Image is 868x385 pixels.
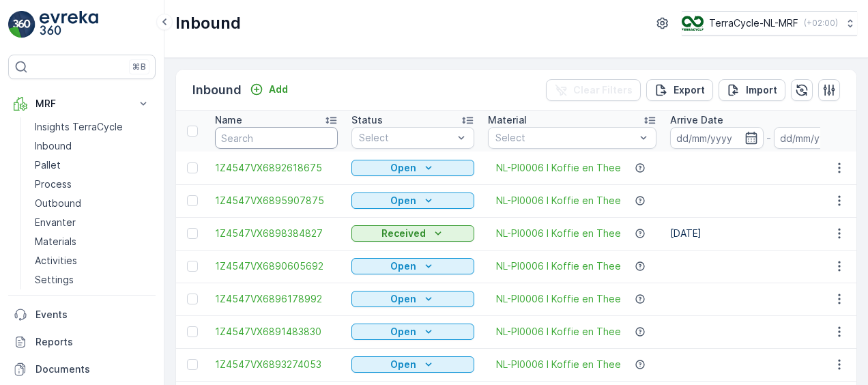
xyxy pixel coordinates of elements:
[35,362,150,376] p: Documents
[8,328,156,356] a: Reports
[766,130,771,146] p: -
[12,337,58,348] span: Material :
[35,120,123,134] p: Insights TerraCycle
[80,246,91,258] span: 25
[496,227,621,240] a: NL-PI0006 I Koffie en Thee
[390,292,416,306] p: Open
[8,356,156,383] a: Documents
[35,177,72,191] p: Process
[215,292,338,306] a: 1Z4547VX6896178992
[496,194,621,208] a: NL-PI0006 I Koffie en Thee
[496,292,621,306] a: NL-PI0006 I Koffie en Thee
[187,261,198,272] div: Toggle Row Selected
[187,162,198,173] div: Toggle Row Selected
[35,235,76,248] p: Materials
[8,11,35,38] img: logo
[351,258,474,274] button: Open
[351,225,474,242] button: Received
[546,79,641,101] button: Clear Filters
[774,127,867,149] input: dd/mm/yyyy
[8,90,156,117] button: MRF
[646,79,713,101] button: Export
[215,161,338,175] a: 1Z4547VX6892618675
[351,324,474,340] button: Open
[187,359,198,370] div: Toggle Row Selected
[215,259,338,273] a: 1Z4547VX6890605692
[670,127,764,149] input: dd/mm/yyyy
[682,16,704,31] img: TC_v739CUj.png
[390,259,416,273] p: Open
[29,194,156,213] a: Outbound
[393,12,472,28] p: Pallet_NL #188
[390,325,416,339] p: Open
[29,213,156,232] a: Envanter
[29,251,156,270] a: Activities
[496,161,621,175] a: NL-PI0006 I Koffie en Thee
[215,113,242,127] p: Name
[35,139,72,153] p: Inbound
[35,197,81,210] p: Outbound
[132,61,146,72] p: ⌘B
[76,291,88,303] span: 25
[187,326,198,337] div: Toggle Row Selected
[187,195,198,206] div: Toggle Row Selected
[192,81,242,100] p: Inbound
[351,192,474,209] button: Open
[40,11,98,38] img: logo_light-DOdMpM7g.png
[58,337,186,348] span: NL-PI0006 I Koffie en Thee
[215,358,338,371] a: 1Z4547VX6893274053
[215,227,338,240] a: 1Z4547VX6898384827
[35,158,61,172] p: Pallet
[35,254,77,268] p: Activities
[390,194,416,208] p: Open
[12,224,45,236] span: Name :
[359,131,453,145] p: Select
[35,97,128,111] p: MRF
[682,11,857,35] button: TerraCycle-NL-MRF(+02:00)
[72,269,76,281] span: -
[187,228,198,239] div: Toggle Row Selected
[351,160,474,176] button: Open
[8,301,156,328] a: Events
[746,83,777,97] p: Import
[244,81,293,98] button: Add
[496,259,621,273] a: NL-PI0006 I Koffie en Thee
[390,358,416,371] p: Open
[29,137,156,156] a: Inbound
[29,117,156,137] a: Insights TerraCycle
[187,294,198,304] div: Toggle Row Selected
[29,270,156,289] a: Settings
[35,308,150,322] p: Events
[351,291,474,307] button: Open
[12,314,72,326] span: Asset Type :
[29,156,156,175] a: Pallet
[215,194,338,208] a: 1Z4547VX6895907875
[351,356,474,373] button: Open
[709,16,798,30] p: TerraCycle-NL-MRF
[35,273,74,287] p: Settings
[35,335,150,349] p: Reports
[269,83,288,96] p: Add
[29,232,156,251] a: Materials
[390,161,416,175] p: Open
[12,291,76,303] span: Tare Weight :
[215,127,338,149] input: Search
[496,358,621,371] span: NL-PI0006 I Koffie en Thee
[488,113,527,127] p: Material
[381,227,426,240] p: Received
[215,325,338,339] a: 1Z4547VX6891483830
[72,314,100,326] span: Pallet
[670,113,723,127] p: Arrive Date
[804,18,838,29] p: ( +02:00 )
[45,224,114,236] span: Pallet_NL #188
